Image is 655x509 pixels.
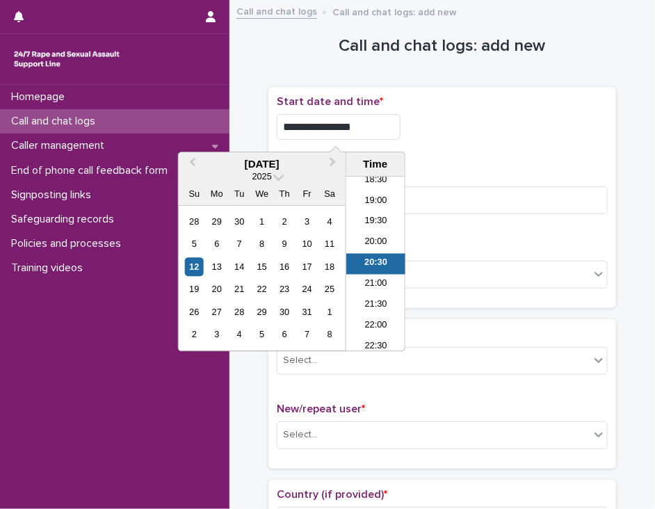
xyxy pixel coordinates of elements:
div: Choose Wednesday, October 29th, 2025 [252,302,271,321]
li: 21:00 [346,275,405,296]
div: Choose Tuesday, September 30th, 2025 [230,212,249,231]
div: Choose Thursday, October 16th, 2025 [275,257,294,276]
div: Choose Sunday, November 2nd, 2025 [185,325,204,344]
div: Choose Sunday, September 28th, 2025 [185,212,204,231]
div: Choose Tuesday, October 28th, 2025 [230,302,249,321]
div: Choose Friday, October 31st, 2025 [298,302,316,321]
div: We [252,185,271,204]
li: 22:30 [346,337,405,358]
span: Country (if provided) [277,489,387,500]
div: Sa [321,185,339,204]
div: Choose Sunday, October 19th, 2025 [185,280,204,299]
div: Choose Wednesday, November 5th, 2025 [252,325,271,344]
div: Choose Sunday, October 26th, 2025 [185,302,204,321]
div: month 2025-10 [183,211,341,346]
span: Start date and time [277,96,383,107]
li: 19:00 [346,191,405,212]
button: Next Month [323,154,346,176]
span: New/repeat user [277,403,365,414]
button: Previous Month [180,154,202,176]
p: Training videos [6,261,94,275]
div: Tu [230,185,249,204]
div: Choose Tuesday, October 7th, 2025 [230,235,249,254]
p: Call and chat logs: add new [332,3,457,19]
div: Choose Wednesday, October 15th, 2025 [252,257,271,276]
div: Choose Thursday, November 6th, 2025 [275,325,294,344]
div: Choose Saturday, November 8th, 2025 [321,325,339,344]
div: Choose Monday, October 27th, 2025 [207,302,226,321]
p: Safeguarding records [6,213,125,226]
div: Choose Monday, October 13th, 2025 [207,257,226,276]
div: Su [185,185,204,204]
div: Choose Tuesday, October 14th, 2025 [230,257,249,276]
div: Mo [207,185,226,204]
div: Choose Sunday, October 5th, 2025 [185,235,204,254]
div: Select... [283,428,318,442]
div: Choose Friday, October 17th, 2025 [298,257,316,276]
li: 20:30 [346,254,405,275]
p: Signposting links [6,188,102,202]
li: 22:00 [346,316,405,337]
div: Th [275,185,294,204]
div: [DATE] [179,158,346,170]
div: Choose Wednesday, October 1st, 2025 [252,212,271,231]
div: Choose Saturday, November 1st, 2025 [321,302,339,321]
span: 2025 [252,172,272,182]
div: Choose Tuesday, November 4th, 2025 [230,325,249,344]
p: Call and chat logs [6,115,106,128]
p: Homepage [6,90,76,104]
div: Choose Monday, November 3rd, 2025 [207,325,226,344]
div: Choose Wednesday, October 8th, 2025 [252,235,271,254]
div: Choose Saturday, October 18th, 2025 [321,257,339,276]
div: Choose Saturday, October 4th, 2025 [321,212,339,231]
div: Choose Saturday, October 25th, 2025 [321,280,339,299]
div: Choose Friday, October 24th, 2025 [298,280,316,299]
div: Choose Wednesday, October 22nd, 2025 [252,280,271,299]
div: Choose Saturday, October 11th, 2025 [321,235,339,254]
div: Choose Tuesday, October 21st, 2025 [230,280,249,299]
img: rhQMoQhaT3yELyF149Cw [11,45,122,73]
a: Call and chat logs [236,3,317,19]
div: Choose Thursday, October 30th, 2025 [275,302,294,321]
div: Choose Friday, November 7th, 2025 [298,325,316,344]
div: Choose Monday, September 29th, 2025 [207,212,226,231]
p: Caller management [6,139,115,152]
p: End of phone call feedback form [6,164,179,177]
li: 20:00 [346,233,405,254]
div: Choose Friday, October 10th, 2025 [298,235,316,254]
li: 18:30 [346,170,405,191]
div: Choose Sunday, October 12th, 2025 [185,257,204,276]
div: Choose Friday, October 3rd, 2025 [298,212,316,231]
div: Choose Thursday, October 2nd, 2025 [275,212,294,231]
h1: Call and chat logs: add new [268,36,616,56]
div: Select... [283,353,318,368]
div: Choose Monday, October 6th, 2025 [207,235,226,254]
div: Fr [298,185,316,204]
div: Choose Monday, October 20th, 2025 [207,280,226,299]
li: 19:30 [346,212,405,233]
div: Time [350,158,401,170]
p: Policies and processes [6,237,132,250]
div: Choose Thursday, October 23rd, 2025 [275,280,294,299]
div: Choose Thursday, October 9th, 2025 [275,235,294,254]
li: 21:30 [346,296,405,316]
